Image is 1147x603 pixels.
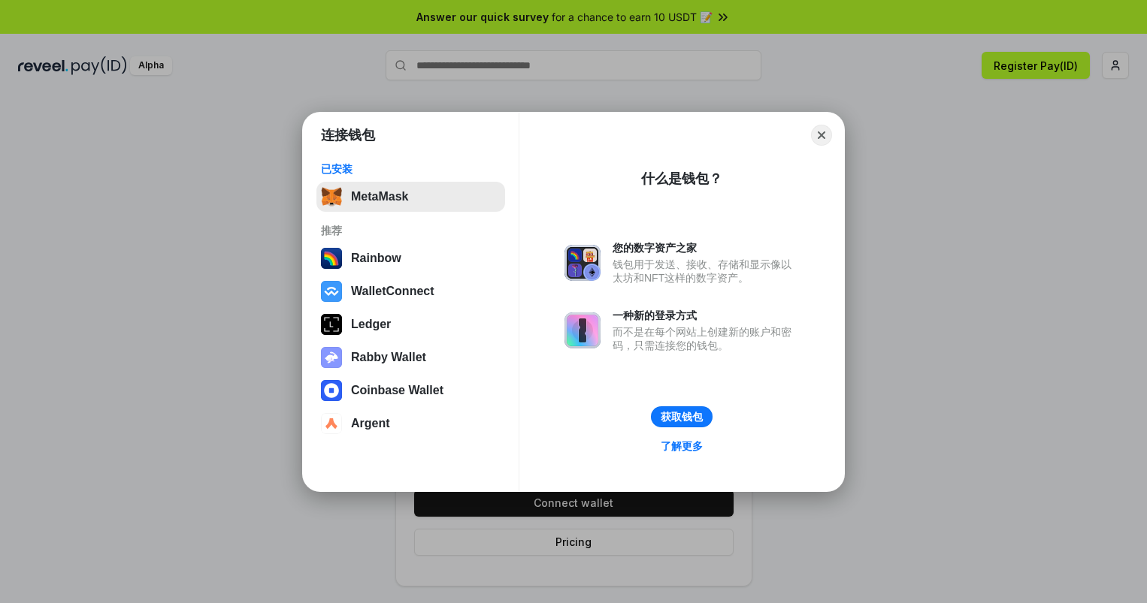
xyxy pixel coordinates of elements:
a: 了解更多 [652,436,712,456]
div: Ledger [351,318,391,331]
div: Rainbow [351,252,401,265]
button: Rainbow [316,243,505,273]
div: 已安装 [321,162,501,176]
button: Ledger [316,309,505,339]
img: svg+xml,%3Csvg%20width%3D%22120%22%20height%3D%22120%22%20viewBox%3D%220%200%20120%20120%22%20fil... [321,248,342,269]
div: 获取钱包 [661,410,703,424]
div: 一种新的登录方式 [613,309,799,322]
img: svg+xml,%3Csvg%20width%3D%2228%22%20height%3D%2228%22%20viewBox%3D%220%200%2028%2028%22%20fill%3D... [321,380,342,401]
img: svg+xml,%3Csvg%20width%3D%2228%22%20height%3D%2228%22%20viewBox%3D%220%200%2028%2028%22%20fill%3D... [321,413,342,434]
div: Coinbase Wallet [351,384,443,397]
img: svg+xml,%3Csvg%20fill%3D%22none%22%20height%3D%2233%22%20viewBox%3D%220%200%2035%2033%22%20width%... [321,186,342,207]
button: Rabby Wallet [316,342,505,372]
div: MetaMask [351,190,408,204]
img: svg+xml,%3Csvg%20xmlns%3D%22http%3A%2F%2Fwww.w3.org%2F2000%2Fsvg%22%20fill%3D%22none%22%20viewBox... [564,245,601,281]
div: 推荐 [321,224,501,237]
div: WalletConnect [351,285,434,298]
h1: 连接钱包 [321,126,375,144]
div: 而不是在每个网站上创建新的账户和密码，只需连接您的钱包。 [613,325,799,352]
img: svg+xml,%3Csvg%20xmlns%3D%22http%3A%2F%2Fwww.w3.org%2F2000%2Fsvg%22%20fill%3D%22none%22%20viewBox... [321,347,342,368]
button: WalletConnect [316,276,505,306]
button: Argent [316,409,505,439]
div: 您的数字资产之家 [613,241,799,255]
div: 了解更多 [661,439,703,453]
img: svg+xml,%3Csvg%20width%3D%2228%22%20height%3D%2228%22%20viewBox%3D%220%200%2028%2028%22%20fill%3D... [321,281,342,302]
div: Argent [351,417,390,430]
div: 什么是钱包？ [641,170,722,188]
img: svg+xml,%3Csvg%20xmlns%3D%22http%3A%2F%2Fwww.w3.org%2F2000%2Fsvg%22%20fill%3D%22none%22%20viewBox... [564,312,601,348]
div: Rabby Wallet [351,351,426,364]
button: Close [811,125,832,146]
button: 获取钱包 [651,406,713,427]
div: 钱包用于发送、接收、存储和显示像以太坊和NFT这样的数字资产。 [613,258,799,285]
button: Coinbase Wallet [316,375,505,406]
img: svg+xml,%3Csvg%20xmlns%3D%22http%3A%2F%2Fwww.w3.org%2F2000%2Fsvg%22%20width%3D%2228%22%20height%3... [321,314,342,335]
button: MetaMask [316,182,505,212]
